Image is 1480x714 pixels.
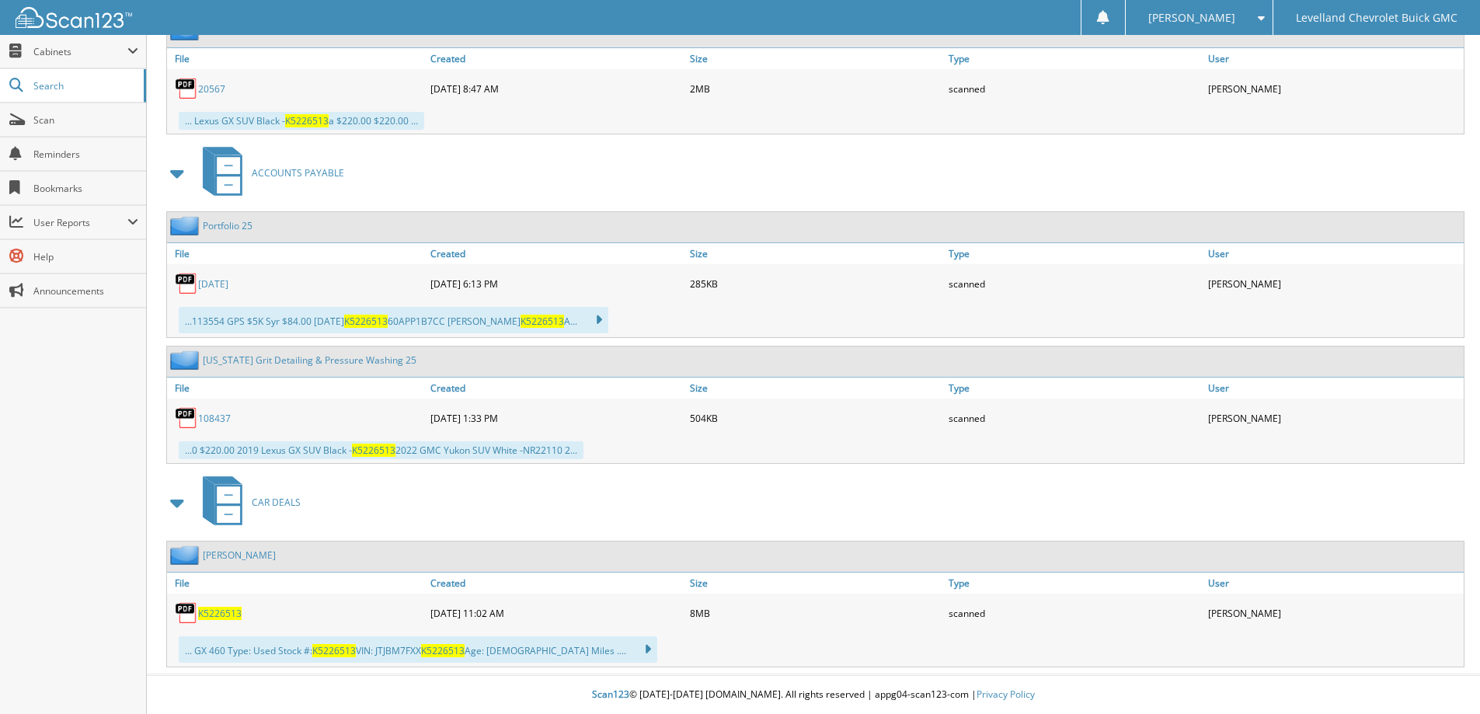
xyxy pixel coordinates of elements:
[33,250,138,263] span: Help
[179,112,424,130] div: ... Lexus GX SUV Black - a $220.00 $220.00 ...
[193,142,344,204] a: ACCOUNTS PAYABLE
[179,441,583,459] div: ...0 $220.00 2019 Lexus GX SUV Black - 2022 GMC Yukon SUV White -NR22110 2...
[33,148,138,161] span: Reminders
[33,182,138,195] span: Bookmarks
[1148,13,1235,23] span: [PERSON_NAME]
[1204,243,1464,264] a: User
[33,113,138,127] span: Scan
[1204,268,1464,299] div: [PERSON_NAME]
[427,243,686,264] a: Created
[945,573,1204,594] a: Type
[421,644,465,657] span: K5226513
[170,216,203,235] img: folder2.png
[427,268,686,299] div: [DATE] 6:13 PM
[686,243,945,264] a: Size
[175,77,198,100] img: PDF.png
[203,549,276,562] a: [PERSON_NAME]
[686,73,945,104] div: 2MB
[285,114,329,127] span: K5226513
[1204,402,1464,434] div: [PERSON_NAME]
[977,688,1035,701] a: Privacy Policy
[945,268,1204,299] div: scanned
[427,402,686,434] div: [DATE] 1:33 PM
[179,636,657,663] div: ... GX 460 Type: Used Stock #: VIN: JTJBM7FXX Age: [DEMOGRAPHIC_DATA] Miles ....
[175,601,198,625] img: PDF.png
[592,688,629,701] span: Scan123
[179,307,608,333] div: ...113554 GPS $5K Syr $84.00 [DATE] 60APP1B7CC [PERSON_NAME] A...
[521,315,564,328] span: K5226513
[427,48,686,69] a: Created
[427,378,686,399] a: Created
[945,402,1204,434] div: scanned
[945,378,1204,399] a: Type
[167,243,427,264] a: File
[1204,378,1464,399] a: User
[686,573,945,594] a: Size
[198,412,231,425] a: 108437
[686,48,945,69] a: Size
[1204,48,1464,69] a: User
[427,597,686,629] div: [DATE] 11:02 AM
[945,73,1204,104] div: scanned
[427,573,686,594] a: Created
[686,597,945,629] div: 8MB
[1204,597,1464,629] div: [PERSON_NAME]
[203,354,416,367] a: [US_STATE] Grit Detailing & Pressure Washing 25
[198,607,242,620] a: K5226513
[312,644,356,657] span: K5226513
[193,472,301,533] a: CAR DEALS
[352,444,395,457] span: K5226513
[686,268,945,299] div: 285KB
[427,73,686,104] div: [DATE] 8:47 AM
[16,7,132,28] img: scan123-logo-white.svg
[945,48,1204,69] a: Type
[167,48,427,69] a: File
[203,219,252,232] a: Portfolio 25
[686,402,945,434] div: 504KB
[170,350,203,370] img: folder2.png
[33,79,136,92] span: Search
[945,243,1204,264] a: Type
[147,676,1480,714] div: © [DATE]-[DATE] [DOMAIN_NAME]. All rights reserved | appg04-scan123-com |
[170,545,203,565] img: folder2.png
[1204,573,1464,594] a: User
[1204,73,1464,104] div: [PERSON_NAME]
[167,378,427,399] a: File
[344,315,388,328] span: K5226513
[198,277,228,291] a: [DATE]
[1296,13,1457,23] span: Levelland Chevrolet Buick GMC
[198,82,225,96] a: 20567
[252,496,301,509] span: CAR DEALS
[252,166,344,179] span: ACCOUNTS PAYABLE
[175,406,198,430] img: PDF.png
[945,597,1204,629] div: scanned
[33,45,127,58] span: Cabinets
[1402,639,1480,714] iframe: Chat Widget
[33,216,127,229] span: User Reports
[686,378,945,399] a: Size
[175,272,198,295] img: PDF.png
[167,573,427,594] a: File
[33,284,138,298] span: Announcements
